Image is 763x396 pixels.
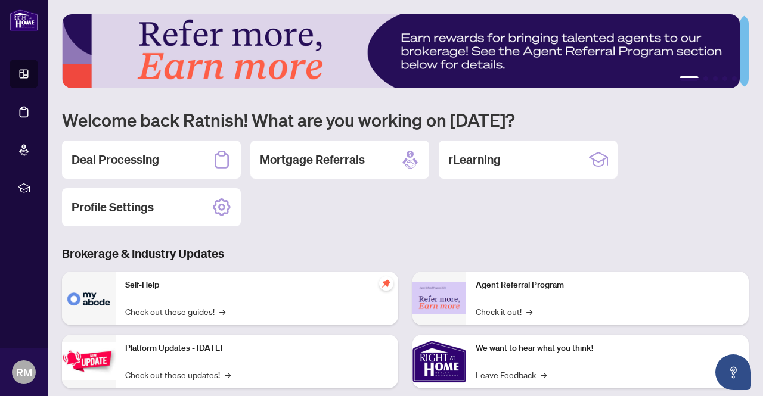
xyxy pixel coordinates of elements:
button: 2 [703,76,708,81]
button: 5 [732,76,737,81]
h2: Deal Processing [72,151,159,168]
img: Slide 0 [62,14,740,88]
button: 4 [722,76,727,81]
img: We want to hear what you think! [412,335,466,388]
button: 3 [713,76,718,81]
h2: Profile Settings [72,199,154,216]
p: Self-Help [125,279,389,292]
p: Agent Referral Program [476,279,739,292]
img: Agent Referral Program [412,282,466,314]
a: Check out these updates!→ [125,368,231,381]
h3: Brokerage & Industry Updates [62,245,749,262]
h2: rLearning [448,151,501,168]
button: 1 [680,76,699,81]
span: → [225,368,231,381]
p: We want to hear what you think! [476,342,739,355]
a: Check out these guides!→ [125,305,225,318]
h1: Welcome back Ratnish! What are you working on [DATE]? [62,108,749,131]
img: Platform Updates - July 21, 2025 [62,342,116,380]
h2: Mortgage Referrals [260,151,365,168]
a: Leave Feedback→ [476,368,547,381]
span: RM [16,364,32,381]
img: logo [10,9,38,31]
span: pushpin [379,276,393,291]
span: → [526,305,532,318]
a: Check it out!→ [476,305,532,318]
span: → [219,305,225,318]
span: → [541,368,547,381]
img: Self-Help [62,272,116,325]
button: Open asap [715,354,751,390]
p: Platform Updates - [DATE] [125,342,389,355]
